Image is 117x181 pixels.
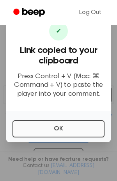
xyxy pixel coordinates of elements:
h3: Link copied to your clipboard [12,45,105,66]
a: Log Out [71,3,109,22]
p: Press Control + V (Mac: ⌘ Command + V) to paste the player into your comment. [12,72,105,99]
a: Beep [8,5,52,20]
div: ✔ [49,22,68,40]
button: OK [12,120,105,137]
